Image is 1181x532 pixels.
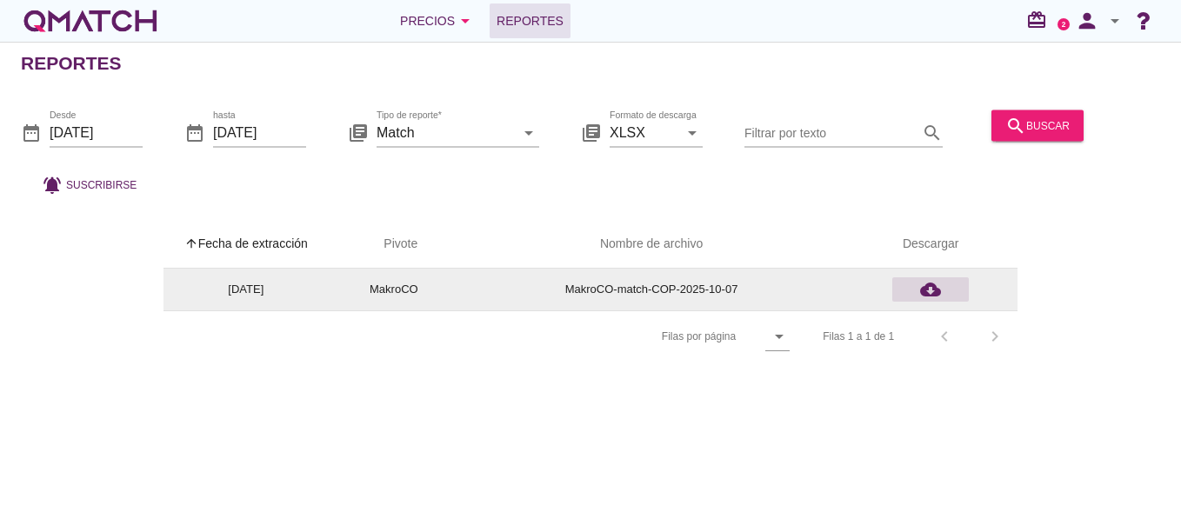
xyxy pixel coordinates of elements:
i: date_range [21,122,42,143]
button: Suscribirse [28,169,150,200]
i: arrow_upward [184,236,198,250]
span: Reportes [497,10,564,31]
i: library_books [581,122,602,143]
div: Filas por página [488,311,790,362]
input: hasta [213,118,306,146]
i: search [1005,115,1026,136]
input: Desde [50,118,143,146]
i: cloud_download [920,279,941,300]
th: Nombre de archivo: Not sorted. [459,220,844,269]
a: Reportes [490,3,570,38]
i: notifications_active [42,174,66,195]
input: Formato de descarga [610,118,678,146]
i: date_range [184,122,205,143]
button: buscar [991,110,1084,141]
input: Filtrar por texto [744,118,918,146]
i: library_books [348,122,369,143]
i: arrow_drop_down [682,122,703,143]
i: search [922,122,943,143]
th: Fecha de extracción: Sorted ascending. Activate to sort descending. [163,220,329,269]
i: redeem [1026,10,1054,30]
div: Precios [400,10,476,31]
i: person [1070,9,1104,33]
a: 2 [1058,18,1070,30]
a: white-qmatch-logo [21,3,160,38]
h2: Reportes [21,50,122,77]
td: [DATE] [163,269,329,310]
div: Filas 1 a 1 de 1 [823,329,894,344]
i: arrow_drop_down [1104,10,1125,31]
button: Precios [386,3,490,38]
span: Suscribirse [66,176,137,192]
th: Pivote: Not sorted. Activate to sort ascending. [329,220,459,269]
i: arrow_drop_down [518,122,539,143]
td: MakroCO [329,269,459,310]
td: MakroCO-match-COP-2025-10-07 [459,269,844,310]
text: 2 [1062,20,1066,28]
i: arrow_drop_down [455,10,476,31]
div: buscar [1005,115,1070,136]
i: arrow_drop_down [769,326,790,347]
input: Tipo de reporte* [377,118,515,146]
th: Descargar: Not sorted. [844,220,1018,269]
